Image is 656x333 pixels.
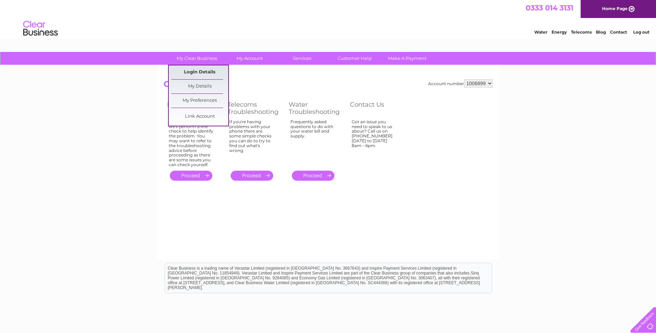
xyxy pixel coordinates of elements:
div: In order to log a fault we'll perform a line check to help identify the problem. You may want to ... [169,119,214,167]
a: Energy [552,29,567,35]
a: Link Account [171,110,228,124]
div: Clear Business is a trading name of Verastar Limited (registered in [GEOGRAPHIC_DATA] No. 3667643... [165,4,492,34]
a: Services [274,52,331,65]
div: Account number [428,79,493,88]
a: . [292,171,334,181]
a: Blog [596,29,606,35]
a: My Preferences [171,94,228,108]
a: . [170,171,212,181]
a: Customer Help [326,52,383,65]
th: Telecoms Troubleshooting [224,99,285,117]
th: Log Fault [164,99,224,117]
th: Contact Us [347,99,407,117]
div: If you're having problems with your phone there are some simple checks you can do to try to find ... [229,119,275,164]
a: Log out [633,29,649,35]
a: Login Details [171,65,228,79]
a: 0333 014 3131 [526,3,573,12]
a: Water [534,29,547,35]
a: My Clear Business [168,52,225,65]
a: Contact [610,29,627,35]
a: Make A Payment [379,52,436,65]
a: My Details [171,80,228,93]
img: logo.png [23,18,58,39]
div: Frequently asked questions to do with your water bill and supply. [290,119,336,164]
div: Got an issue you need to speak to us about? Call us on [PHONE_NUMBER] [DATE] to [DATE] 8am – 6pm. [352,119,397,164]
th: Water Troubleshooting [285,99,347,117]
a: . [231,171,273,181]
h2: Customer Help [164,79,493,92]
a: My Account [221,52,278,65]
a: Telecoms [571,29,592,35]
